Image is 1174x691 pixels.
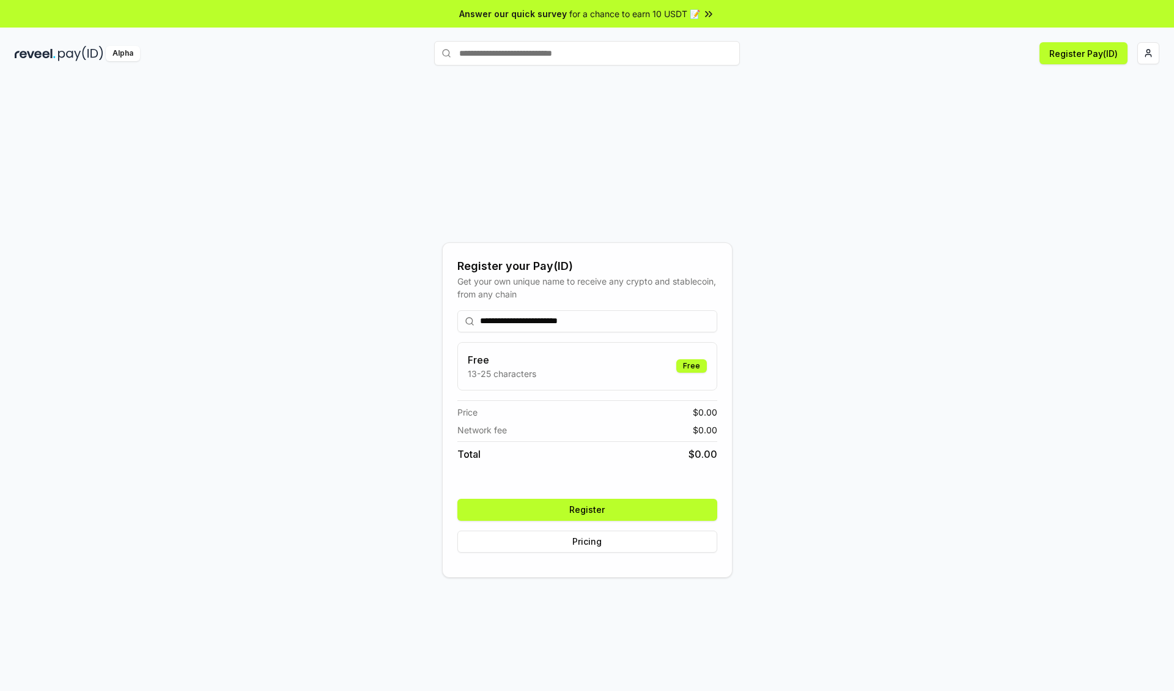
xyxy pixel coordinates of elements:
[457,447,481,461] span: Total
[468,367,536,380] p: 13-25 characters
[106,46,140,61] div: Alpha
[457,275,717,301] div: Get your own unique name to receive any crypto and stablecoin, from any chain
[15,46,56,61] img: reveel_dark
[457,499,717,521] button: Register
[693,424,717,436] span: $ 0.00
[689,447,717,461] span: $ 0.00
[1039,42,1128,64] button: Register Pay(ID)
[569,7,700,20] span: for a chance to earn 10 USDT 📝
[58,46,103,61] img: pay_id
[457,424,507,436] span: Network fee
[457,406,478,419] span: Price
[676,359,707,373] div: Free
[457,258,717,275] div: Register your Pay(ID)
[459,7,567,20] span: Answer our quick survey
[457,531,717,553] button: Pricing
[693,406,717,419] span: $ 0.00
[468,353,536,367] h3: Free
